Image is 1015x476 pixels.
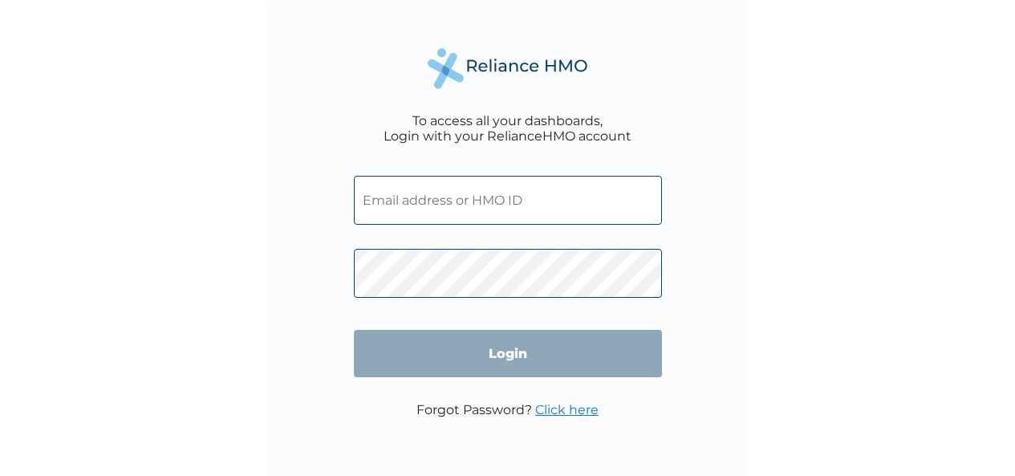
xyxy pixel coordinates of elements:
[354,176,662,225] input: Email address or HMO ID
[416,402,599,417] p: Forgot Password?
[428,48,588,89] img: Reliance Health's Logo
[535,402,599,417] a: Click here
[354,330,662,377] input: Login
[384,113,631,144] div: To access all your dashboards, Login with your RelianceHMO account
